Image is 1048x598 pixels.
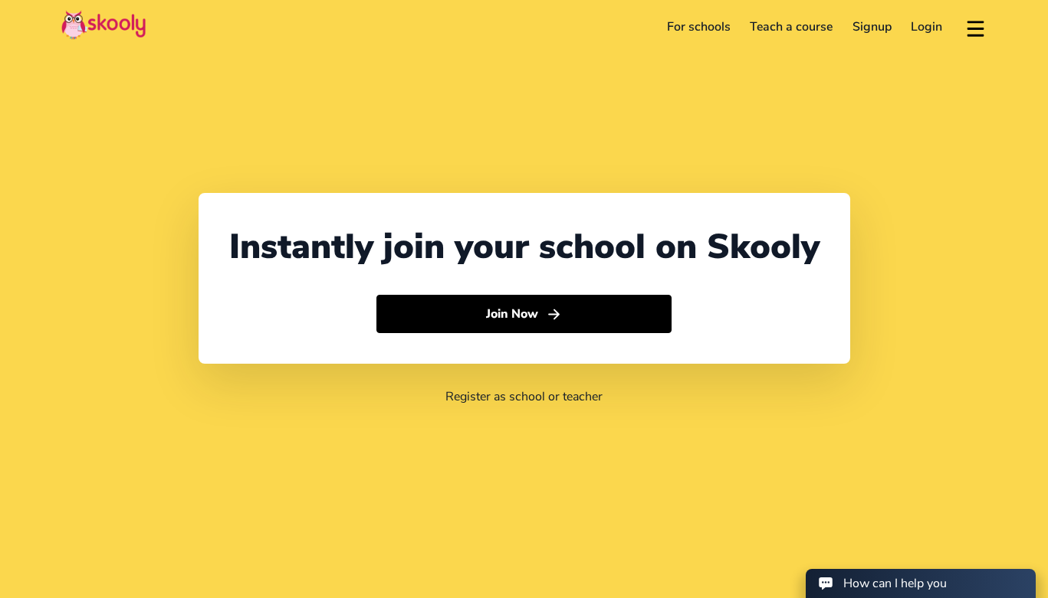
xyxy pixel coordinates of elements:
button: Join Nowarrow forward outline [376,295,672,333]
ion-icon: arrow forward outline [546,306,562,322]
div: Instantly join your school on Skooly [229,224,820,270]
a: For schools [657,15,741,39]
button: menu outline [964,15,987,40]
a: Register as school or teacher [445,388,603,405]
img: Skooly [61,10,146,40]
a: Login [902,15,953,39]
a: Teach a course [740,15,843,39]
a: Signup [843,15,902,39]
